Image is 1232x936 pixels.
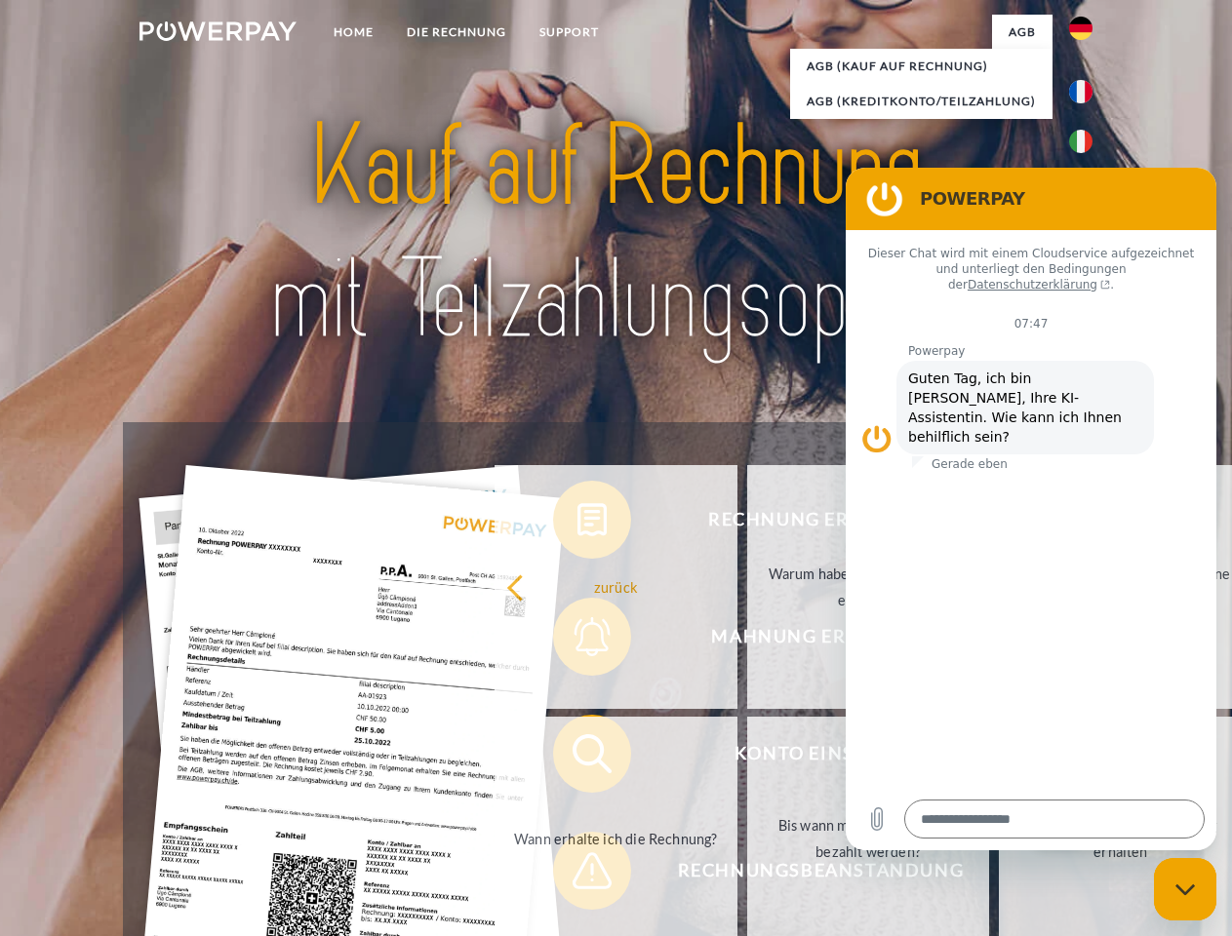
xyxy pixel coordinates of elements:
iframe: Messaging-Fenster [846,168,1216,850]
iframe: Schaltfläche zum Öffnen des Messaging-Fensters; Konversation läuft [1154,858,1216,920]
a: SUPPORT [523,15,616,50]
a: DIE RECHNUNG [390,15,523,50]
a: AGB (Kreditkonto/Teilzahlung) [790,84,1053,119]
div: Warum habe ich eine Rechnung erhalten? [759,561,978,613]
div: zurück [506,573,726,600]
a: AGB (Kauf auf Rechnung) [790,49,1053,84]
img: fr [1069,80,1093,103]
a: Home [317,15,390,50]
a: agb [992,15,1053,50]
div: Bis wann muss die Rechnung bezahlt werden? [759,812,978,865]
div: Wann erhalte ich die Rechnung? [506,825,726,851]
img: logo-powerpay-white.svg [139,21,297,41]
img: it [1069,130,1093,153]
img: title-powerpay_de.svg [186,94,1046,373]
img: de [1069,17,1093,40]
